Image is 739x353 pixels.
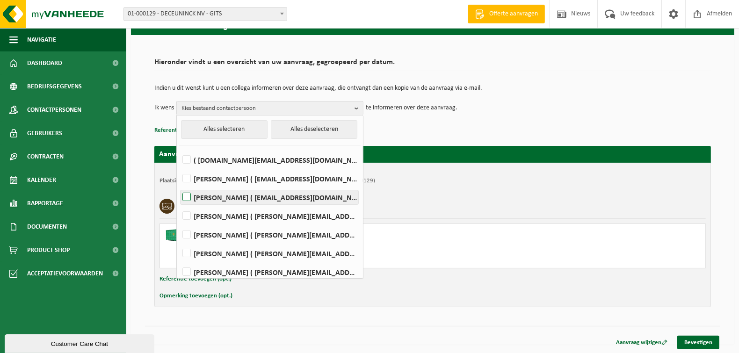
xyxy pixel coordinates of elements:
strong: Aanvraag voor [DATE] [159,151,229,158]
label: [PERSON_NAME] ( [EMAIL_ADDRESS][DOMAIN_NAME] ) [181,190,358,204]
label: ( [DOMAIN_NAME][EMAIL_ADDRESS][DOMAIN_NAME] ) [181,153,358,167]
strong: Plaatsingsadres: [159,178,200,184]
button: Referentie toevoegen (opt.) [154,124,226,137]
span: Offerte aanvragen [487,9,540,19]
h2: Hieronder vindt u een overzicht van uw aanvraag, gegroepeerd per datum. [154,58,711,71]
p: Ik wens [154,101,174,115]
button: Kies bestaand contactpersoon [176,101,363,115]
label: [PERSON_NAME] ( [PERSON_NAME][EMAIL_ADDRESS][DOMAIN_NAME] ) [181,265,358,279]
label: [PERSON_NAME] ( [PERSON_NAME][EMAIL_ADDRESS][DOMAIN_NAME] ) [181,228,358,242]
span: Product Shop [27,238,70,262]
span: Kalender [27,168,56,192]
span: Gebruikers [27,122,62,145]
iframe: chat widget [5,332,156,353]
span: Contracten [27,145,64,168]
label: [PERSON_NAME] ( [PERSON_NAME][EMAIL_ADDRESS][DOMAIN_NAME] ) [181,246,358,260]
a: Offerte aanvragen [468,5,545,23]
span: Navigatie [27,28,56,51]
label: [PERSON_NAME] ( [EMAIL_ADDRESS][DOMAIN_NAME] ) [181,172,358,186]
span: Bedrijfsgegevens [27,75,82,98]
span: 01-000129 - DECEUNINCK NV - GITS [124,7,287,21]
button: Referentie toevoegen (opt.) [159,273,232,285]
span: Acceptatievoorwaarden [27,262,103,285]
span: Kies bestaand contactpersoon [181,101,351,115]
p: te informeren over deze aanvraag. [366,101,457,115]
span: Rapportage [27,192,63,215]
button: Opmerking toevoegen (opt.) [159,290,232,302]
span: Documenten [27,215,67,238]
span: Contactpersonen [27,98,81,122]
span: 01-000129 - DECEUNINCK NV - GITS [123,7,287,21]
img: HK-XC-40-GN-00.png [165,229,193,243]
p: Indien u dit wenst kunt u een collega informeren over deze aanvraag, die ontvangt dan een kopie v... [154,85,711,92]
a: Aanvraag wijzigen [609,336,674,349]
span: Dashboard [27,51,62,75]
a: Bevestigen [677,336,719,349]
label: [PERSON_NAME] ( [PERSON_NAME][EMAIL_ADDRESS][DOMAIN_NAME] ) [181,209,358,223]
button: Alles selecteren [181,120,268,139]
button: Alles deselecteren [271,120,357,139]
